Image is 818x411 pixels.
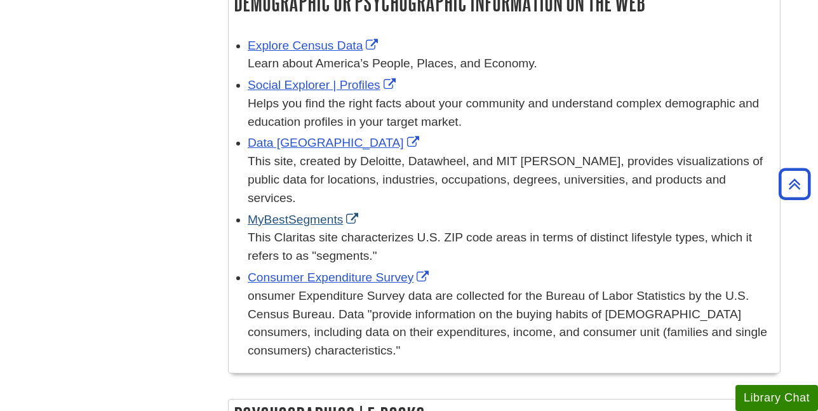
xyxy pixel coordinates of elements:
a: Link opens in new window [248,213,361,226]
div: Learn about America’s People, Places, and Economy. [248,55,774,73]
a: Link opens in new window [248,136,422,149]
div: Helps you find the right facts about your community and understand complex demographic and educat... [248,95,774,131]
div: onsumer Expenditure Survey data are collected for the Bureau of Labor Statistics by the U.S. Cens... [248,287,774,360]
div: This site, created by Deloitte, Datawheel, and MIT [PERSON_NAME], provides visualizations of publ... [248,152,774,207]
div: This Claritas site characterizes U.S. ZIP code areas in terms of distinct lifestyle types, which ... [248,229,774,266]
a: Link opens in new window [248,39,381,52]
button: Library Chat [735,385,818,411]
a: Link opens in new window [248,78,399,91]
a: Link opens in new window [248,271,432,284]
a: Back to Top [774,175,815,192]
